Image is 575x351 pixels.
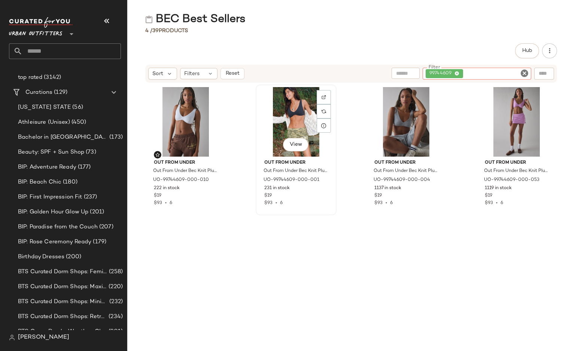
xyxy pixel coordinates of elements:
span: $19 [264,193,272,199]
button: Reset [220,68,244,79]
span: Reset [225,71,239,77]
span: 231 in stock [264,185,290,192]
span: Filters [184,70,200,78]
span: $93 [264,201,273,206]
span: 6 [170,201,172,206]
span: (232) [108,298,123,306]
span: (234) [107,312,123,321]
span: BIP: Paradise from the Couch [18,223,98,231]
span: Athleisure (Unisex) [18,118,70,127]
span: Hub [522,48,532,54]
span: BIP: First Impression Fit [18,193,82,201]
span: BIP: Adventure Ready [18,163,76,172]
span: • [162,201,170,206]
span: (201) [88,208,104,216]
span: $93 [485,201,493,206]
img: 99744609_053_b [479,87,554,157]
img: svg%3e [145,16,153,23]
span: (179) [91,238,106,246]
span: 1137 in stock [374,185,401,192]
span: $93 [154,201,162,206]
span: 39 [152,28,159,34]
span: Out From Under [374,160,438,166]
span: $19 [485,193,492,199]
span: UO-99744609-000-010 [153,177,209,184]
span: Out From Under Bec Knit Plunge Bralette in Black, Women's at Urban Outfitters [264,168,327,175]
span: Out From Under [485,160,548,166]
span: BIP: Rose Ceremony Ready [18,238,91,246]
span: (3142) [42,73,61,82]
span: (73) [84,148,96,157]
span: BIP: Golden Hour Glow Up [18,208,88,216]
span: (177) [76,163,91,172]
span: [PERSON_NAME] [18,333,69,342]
span: Sort [152,70,163,78]
div: Products [145,27,188,35]
span: 4 / [145,28,152,34]
span: (450) [70,118,86,127]
img: 99744609_010_b [148,87,223,157]
span: Out From Under Bec Knit Plunge Bralette in Grey, Women's at Urban Outfitters [374,168,437,175]
span: UO-99744609-000-004 [374,177,430,184]
span: (56) [71,103,83,112]
span: BTS Game Day by Weather: Chilly Kickoff [18,327,107,336]
span: Out From Under [264,160,328,166]
span: (220) [107,283,123,291]
span: Curations [25,88,52,97]
span: Birthday Dresses [18,253,64,261]
img: svg%3e [322,95,326,99]
img: 99744609_001_b [258,87,334,157]
span: BTS Curated Dorm Shops: Minimalist [18,298,108,306]
span: $19 [154,193,161,199]
span: $93 [374,201,383,206]
span: UO-99744609-000-001 [264,177,319,184]
span: 222 in stock [154,185,180,192]
span: 1119 in stock [485,185,512,192]
span: 6 [390,201,393,206]
img: svg%3e [9,335,15,341]
img: svg%3e [155,153,160,157]
span: (237) [82,193,97,201]
span: BTS Curated Dorm Shops: Retro+ Boho [18,312,107,321]
span: Beauty: SPF + Sun Shop [18,148,84,157]
img: 99744609_004_b [368,87,444,157]
img: cfy_white_logo.C9jOOHJF.svg [9,17,73,28]
span: (207) [98,223,113,231]
span: [US_STATE] STATE [18,103,71,112]
span: (173) [108,133,123,142]
span: • [273,201,280,206]
span: UO-99744609-000-053 [484,177,539,184]
span: BIP: Beach Chic [18,178,61,187]
span: • [383,201,390,206]
span: 6 [280,201,283,206]
i: Clear Filter [520,69,529,78]
span: (180) [61,178,77,187]
button: Hub [515,43,539,58]
span: Out From Under Bec Knit Plunge Bralette in White, Women's at Urban Outfitters [153,168,217,175]
span: (201) [107,327,123,336]
span: top rated [18,73,42,82]
span: Out From Under Bec Knit Plunge Bralette in Lavender, Women's at Urban Outfitters [484,168,548,175]
span: Urban Outfitters [9,25,63,39]
img: svg%3e [322,109,326,114]
span: 6 [501,201,503,206]
div: BEC Best Sellers [145,12,246,27]
span: • [493,201,501,206]
span: Bachelor in [GEOGRAPHIC_DATA]: LP [18,133,108,142]
span: (258) [107,268,123,276]
span: (129) [52,88,67,97]
button: View [283,138,308,151]
span: BTS Curated Dorm Shops: Feminine [18,268,107,276]
span: $19 [374,193,382,199]
span: BTS Curated Dorm Shops: Maximalist [18,283,107,291]
span: 99744609 [429,70,454,77]
span: Out From Under [154,160,217,166]
span: View [289,142,302,148]
span: (200) [64,253,81,261]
